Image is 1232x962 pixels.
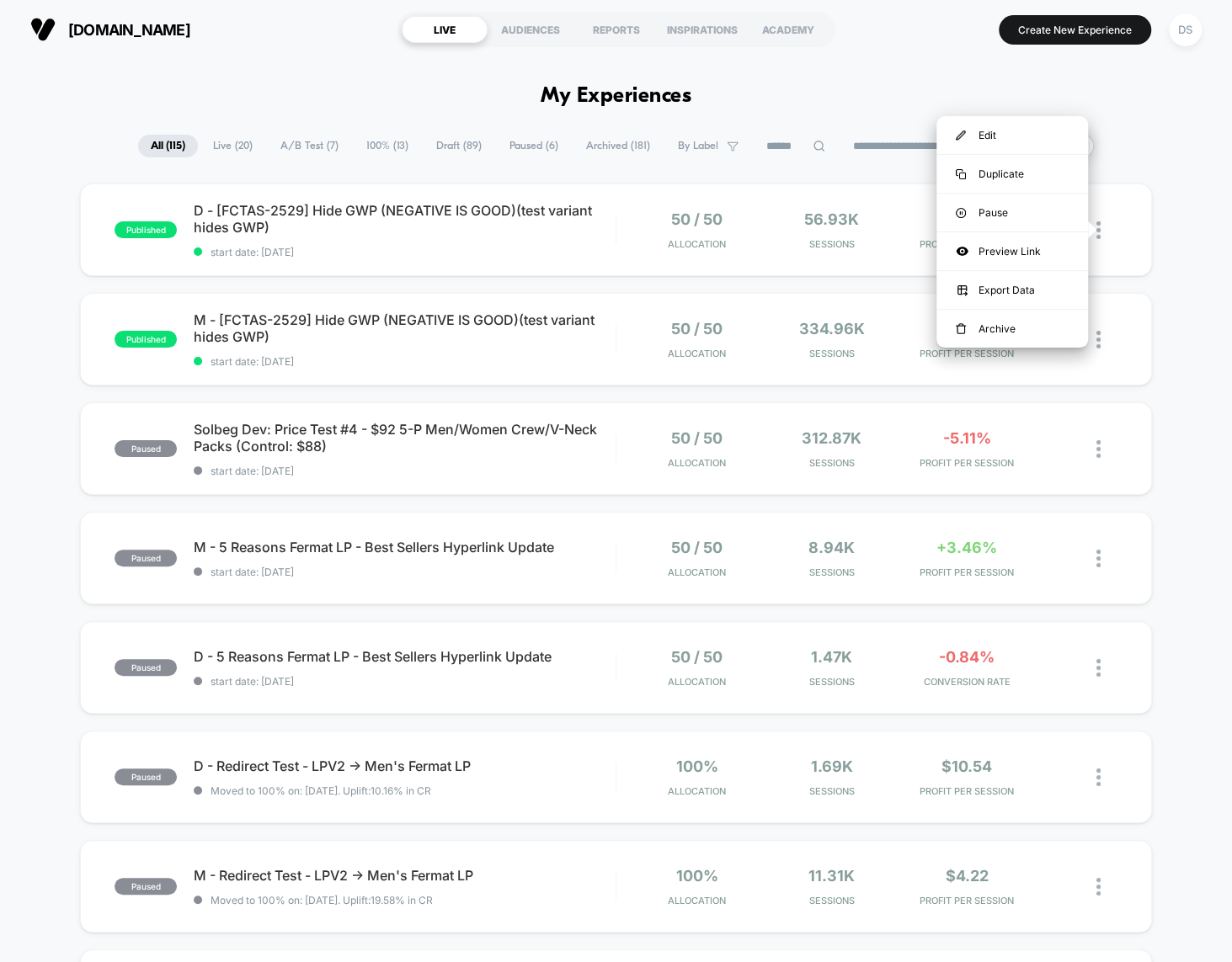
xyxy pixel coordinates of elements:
span: CONVERSION RATE [904,676,1030,688]
div: LIVE [402,16,488,43]
span: Allocation [668,895,726,906]
img: close [1096,659,1101,677]
span: M - [FCTAS-2529] Hide GWP (NEGATIVE IS GOOD)(test variant hides GWP) [194,311,616,345]
span: $4.22 [945,867,988,885]
span: A/B Test ( 7 ) [268,135,351,157]
img: menu [956,208,966,218]
span: paused [115,878,177,895]
img: close [1096,878,1101,896]
span: published [115,221,177,238]
span: PROFIT PER SESSION [904,457,1030,469]
img: close [1096,440,1101,458]
span: PROFIT PER SESSION [904,566,1030,578]
span: Sessions [768,785,894,797]
span: 100% [675,757,717,775]
div: Pause [936,194,1088,231]
span: 50 / 50 [671,210,723,228]
span: -0.84% [939,648,995,666]
span: Allocation [668,785,726,797]
span: Sessions [768,676,894,688]
span: Solbeg Dev: Price Test #4 - $92 5-P Men/Women Crew/V-Neck Packs (Control: $88) [194,421,616,454]
img: menu [956,130,966,141]
span: 50 / 50 [671,429,723,447]
img: menu [956,169,966,179]
img: close [1096,768,1101,786]
div: Preview Link [936,232,1088,270]
span: start date: [DATE] [194,566,616,578]
div: Export Data [936,271,1088,309]
span: start date: [DATE] [194,465,616,477]
span: Live ( 20 ) [200,135,265,157]
span: Allocation [668,238,726,250]
span: PROFIT PER SESSION [904,895,1030,906]
span: 56.93k [804,210,859,228]
span: paused [115,440,177,457]
span: 50 / 50 [671,539,723,556]
span: D - [FCTAS-2529] Hide GWP (NEGATIVE IS GOOD)(test variant hides GWP) [194,202,616,236]
img: close [1096,550,1101,567]
span: 1.47k [811,648,852,666]
span: D - 5 Reasons Fermat LP - Best Sellers Hyperlink Update [194,648,616,665]
span: M - 5 Reasons Fermat LP - Best Sellers Hyperlink Update [194,539,616,555]
span: start date: [DATE] [194,675,616,688]
span: -5.11% [942,429,990,447]
div: Edit [936,116,1088,154]
span: $10.54 [941,757,992,775]
span: +3.46% [936,539,997,556]
span: Allocation [668,676,726,688]
span: Moved to 100% on: [DATE] . Uplift: 10.16% in CR [211,784,431,797]
button: Create New Experience [999,15,1151,45]
span: published [115,331,177,348]
div: Duplicate [936,155,1088,193]
span: Draft ( 89 ) [424,135,494,157]
span: Sessions [768,566,894,578]
div: REPORTS [573,16,659,43]
span: M - Redirect Test - LPV2 -> Men's Fermat LP [194,867,616,884]
span: Sessions [768,457,894,469]
span: 50 / 50 [671,320,723,337]
span: 100% ( 13 ) [354,135,421,157]
span: start date: [DATE] [194,355,616,368]
button: [DOMAIN_NAME] [25,16,195,43]
img: close [1096,331,1101,348]
img: close [1096,221,1101,239]
span: Sessions [768,895,894,906]
span: 312.87k [802,429,861,447]
span: Allocation [668,457,726,469]
span: All ( 115 ) [138,135,198,157]
span: paused [115,659,177,676]
span: Sessions [768,238,894,250]
span: 11.31k [808,867,855,885]
span: paused [115,768,177,785]
span: D - Redirect Test - LPV2 -> Men's Fermat LP [194,757,616,774]
span: Paused ( 6 ) [497,135,571,157]
span: 334.96k [799,320,865,337]
div: ACADEMY [745,16,831,43]
h1: My Experiences [541,84,691,109]
span: 8.94k [808,539,855,556]
span: 100% [675,867,717,885]
div: Archive [936,310,1088,348]
span: 50 / 50 [671,648,723,666]
span: PROFIT PER SESSION [904,238,1030,250]
div: DS [1169,13,1202,46]
span: [DOMAIN_NAME] [68,21,190,39]
span: Moved to 100% on: [DATE] . Uplift: 19.58% in CR [211,894,433,906]
button: DS [1164,13,1207,47]
span: start date: [DATE] [194,246,616,258]
span: Sessions [768,348,894,359]
span: PROFIT PER SESSION [904,348,1030,359]
span: Allocation [668,348,726,359]
span: paused [115,550,177,566]
img: menu [956,323,966,335]
span: 1.69k [811,757,853,775]
div: AUDIENCES [488,16,573,43]
img: Visually logo [30,17,56,42]
span: Archived ( 181 ) [573,135,663,157]
div: INSPIRATIONS [659,16,745,43]
span: By Label [678,140,718,152]
span: Allocation [668,566,726,578]
span: PROFIT PER SESSION [904,785,1030,797]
